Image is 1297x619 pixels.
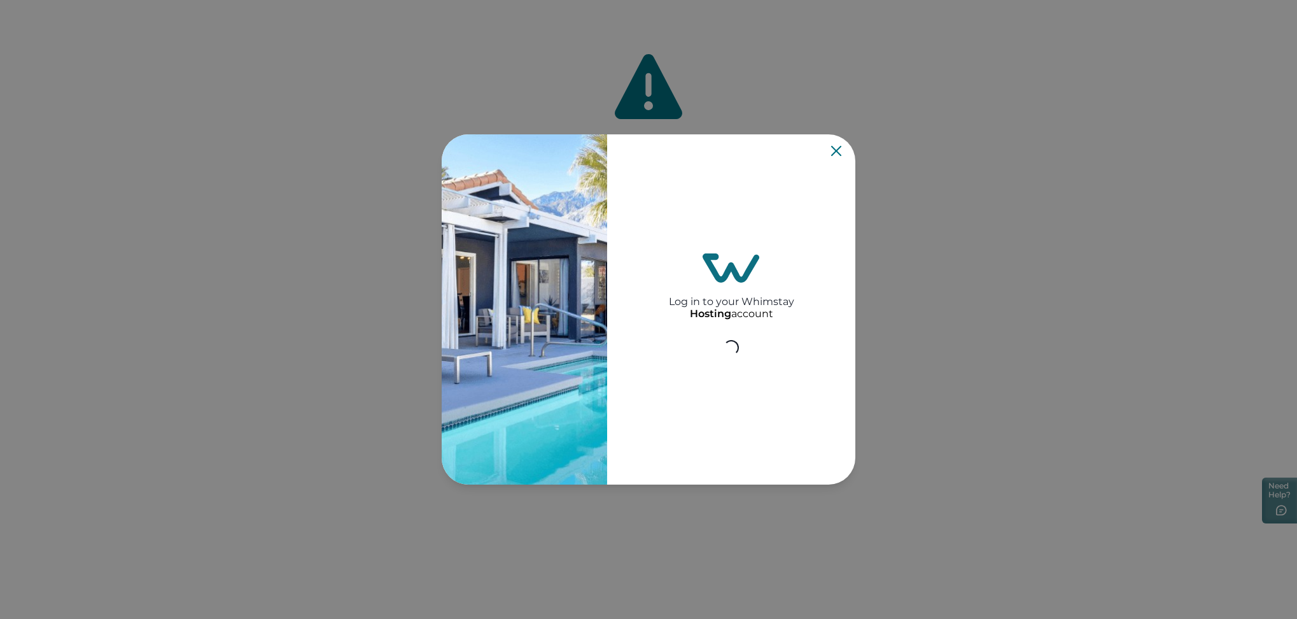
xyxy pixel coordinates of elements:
h2: Log in to your Whimstay [669,283,794,308]
p: Hosting [690,308,731,320]
img: login-logo [703,253,760,283]
button: Close [831,146,841,156]
p: account [690,308,773,320]
img: auth-banner [442,134,607,485]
